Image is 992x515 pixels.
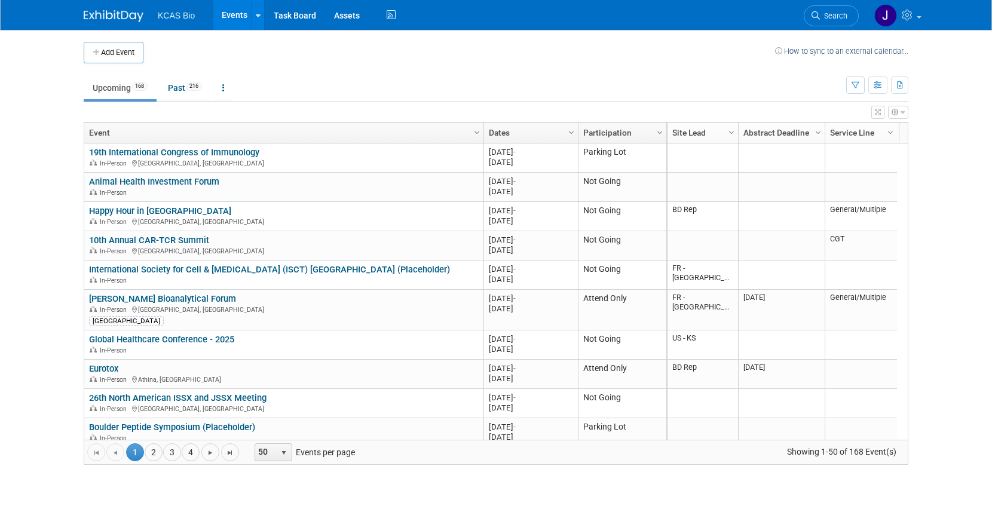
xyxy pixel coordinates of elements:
span: Go to the previous page [111,448,120,458]
a: 19th International Congress of Immunology [89,147,259,158]
span: Column Settings [727,128,736,137]
td: Attend Only [578,290,666,330]
td: [DATE] [738,360,825,389]
a: International Society for Cell & [MEDICAL_DATA] (ISCT) [GEOGRAPHIC_DATA] (Placeholder) [89,264,450,275]
a: Go to the last page [221,443,239,461]
a: 26th North American ISSX and JSSX Meeting [89,393,267,403]
td: BD Rep [668,202,738,231]
span: In-Person [100,405,130,413]
img: In-Person Event [90,434,97,440]
a: Upcoming168 [84,76,157,99]
span: 1 [126,443,144,461]
div: [DATE] [489,176,572,186]
div: [DATE] [489,363,572,373]
a: Column Settings [654,122,667,140]
span: Column Settings [813,128,823,137]
a: Dates [489,122,570,143]
td: Not Going [578,260,666,290]
div: [GEOGRAPHIC_DATA], [GEOGRAPHIC_DATA] [89,216,478,226]
span: In-Person [100,277,130,284]
a: 10th Annual CAR-TCR Summit [89,235,209,246]
span: - [513,148,516,157]
div: [DATE] [489,206,572,216]
div: [DATE] [489,264,572,274]
td: Parking Lot [578,418,666,447]
img: In-Person Event [90,189,97,195]
span: - [513,364,516,373]
span: 168 [131,82,148,91]
span: In-Person [100,347,130,354]
img: Jason Hannah [874,4,897,27]
a: How to sync to an external calendar... [775,47,908,56]
a: Abstract Deadline [743,122,817,143]
span: 50 [255,444,275,461]
div: [DATE] [489,293,572,304]
img: In-Person Event [90,160,97,165]
td: Not Going [578,330,666,360]
a: Eurotox [89,363,118,374]
span: Column Settings [655,128,665,137]
td: Not Going [578,231,666,260]
span: In-Person [100,434,130,442]
span: In-Person [100,218,130,226]
td: Attend Only [578,360,666,389]
div: [DATE] [489,373,572,384]
div: Athina, [GEOGRAPHIC_DATA] [89,374,478,384]
a: Global Healthcare Conference - 2025 [89,334,234,345]
span: In-Person [100,306,130,314]
a: Participation [583,122,659,143]
div: [DATE] [489,216,572,226]
span: - [513,265,516,274]
td: Not Going [578,389,666,418]
span: - [513,422,516,431]
img: In-Person Event [90,306,97,312]
div: [DATE] [489,334,572,344]
a: Go to the previous page [106,443,124,461]
div: [DATE] [489,422,572,432]
td: [DATE] [738,290,825,330]
span: In-Person [100,247,130,255]
span: In-Person [100,189,130,197]
a: Column Settings [884,122,898,140]
img: In-Person Event [90,277,97,283]
a: Site Lead [672,122,730,143]
a: Past216 [159,76,211,99]
img: In-Person Event [90,347,97,352]
span: - [513,206,516,215]
span: Search [820,11,847,20]
a: Go to the first page [87,443,105,461]
div: [DATE] [489,274,572,284]
td: General/Multiple [825,202,897,231]
div: [GEOGRAPHIC_DATA], [GEOGRAPHIC_DATA] [89,304,478,314]
a: 2 [145,443,163,461]
img: In-Person Event [90,218,97,224]
div: [DATE] [489,403,572,413]
td: General/Multiple [825,290,897,330]
td: FR - [GEOGRAPHIC_DATA] [668,290,738,330]
div: [DATE] [489,245,572,255]
div: [DATE] [489,344,572,354]
td: FR - [GEOGRAPHIC_DATA] [668,260,738,290]
span: - [513,335,516,344]
span: Go to the last page [225,448,235,458]
td: Not Going [578,173,666,202]
div: [GEOGRAPHIC_DATA], [GEOGRAPHIC_DATA] [89,246,478,256]
a: Boulder Peptide Symposium (Placeholder) [89,422,255,433]
span: 216 [186,82,202,91]
a: Event [89,122,476,143]
div: [GEOGRAPHIC_DATA] [89,316,164,326]
div: [GEOGRAPHIC_DATA], [GEOGRAPHIC_DATA] [89,158,478,168]
span: Showing 1-50 of 168 Event(s) [776,443,908,460]
td: CGT [825,231,897,260]
button: Add Event [84,42,143,63]
span: Go to the first page [91,448,101,458]
div: [DATE] [489,147,572,157]
a: Search [804,5,859,26]
a: 4 [182,443,200,461]
a: Service Line [830,122,889,143]
div: [DATE] [489,304,572,314]
span: Events per page [240,443,367,461]
a: Column Settings [565,122,578,140]
div: [DATE] [489,235,572,245]
img: In-Person Event [90,405,97,411]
